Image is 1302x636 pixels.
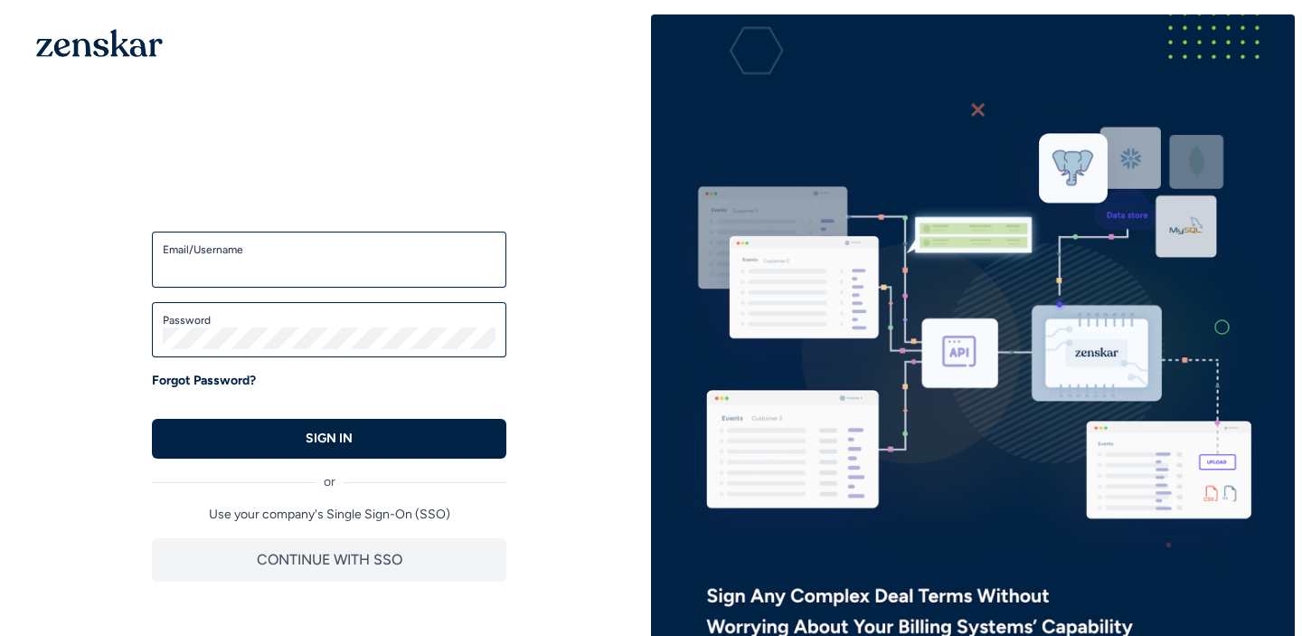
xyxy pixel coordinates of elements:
img: 1OGAJ2xQqyY4LXKgY66KYq0eOWRCkrZdAb3gUhuVAqdWPZE9SRJmCz+oDMSn4zDLXe31Ii730ItAGKgCKgCCgCikA4Av8PJUP... [36,29,163,57]
div: or [152,459,506,491]
button: SIGN IN [152,419,506,459]
p: Use your company's Single Sign-On (SSO) [152,506,506,524]
label: Email/Username [163,242,495,257]
label: Password [163,313,495,327]
button: CONTINUE WITH SSO [152,538,506,582]
p: SIGN IN [306,430,353,448]
a: Forgot Password? [152,372,256,390]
